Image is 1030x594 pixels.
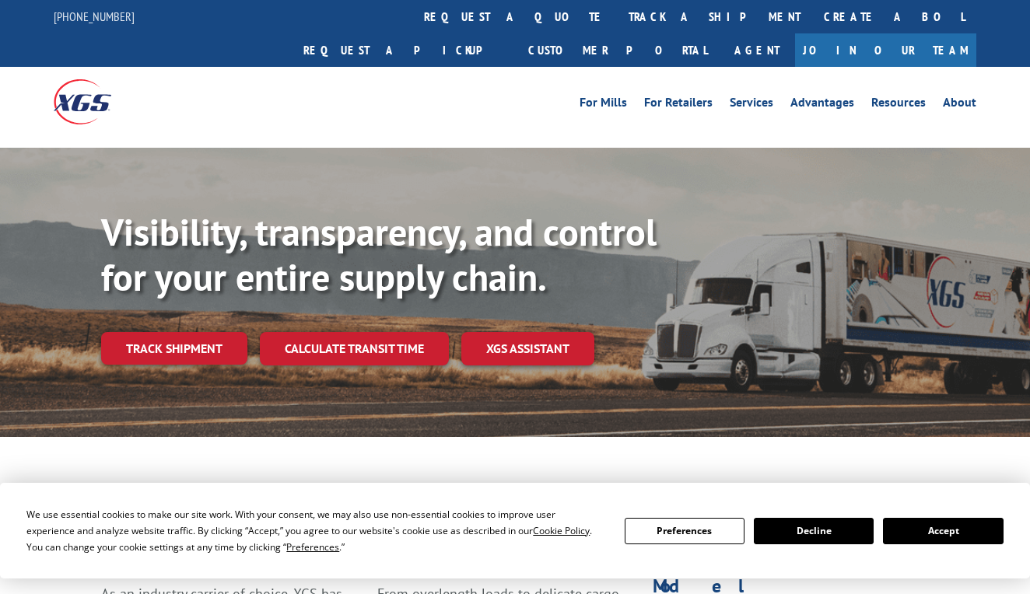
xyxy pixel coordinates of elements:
[292,33,517,67] a: Request a pickup
[101,208,657,301] b: Visibility, transparency, and control for your entire supply chain.
[790,96,854,114] a: Advantages
[533,524,590,537] span: Cookie Policy
[795,33,976,67] a: Join Our Team
[644,96,713,114] a: For Retailers
[461,332,594,365] a: XGS ASSISTANT
[517,33,719,67] a: Customer Portal
[625,518,744,544] button: Preferences
[943,96,976,114] a: About
[883,518,1003,544] button: Accept
[871,96,926,114] a: Resources
[26,506,605,555] div: We use essential cookies to make our site work. With your consent, we may also use non-essential ...
[754,518,874,544] button: Decline
[719,33,795,67] a: Agent
[580,96,627,114] a: For Mills
[54,9,135,24] a: [PHONE_NUMBER]
[730,96,773,114] a: Services
[260,332,449,365] a: Calculate transit time
[101,332,247,365] a: Track shipment
[286,540,339,554] span: Preferences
